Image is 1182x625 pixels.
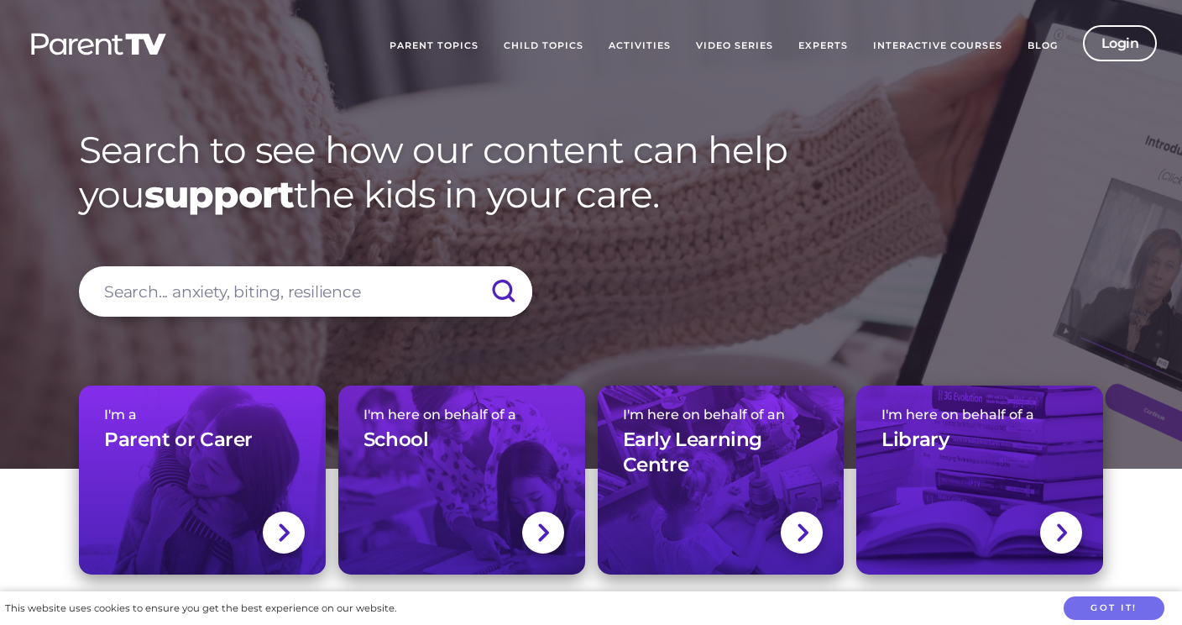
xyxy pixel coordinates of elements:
a: I'm here on behalf of anEarly Learning Centre [598,386,845,575]
img: svg+xml;base64,PHN2ZyBlbmFibGUtYmFja2dyb3VuZD0ibmV3IDAgMCAxNC44IDI1LjciIHZpZXdCb3g9IjAgMCAxNC44ID... [277,522,290,544]
strong: support [144,171,294,217]
a: Blog [1015,25,1070,67]
h1: Search to see how our content can help you the kids in your care. [79,128,1103,217]
input: Submit [473,266,532,317]
span: I'm here on behalf of a [363,407,560,423]
a: Login [1083,25,1158,61]
img: svg+xml;base64,PHN2ZyBlbmFibGUtYmFja2dyb3VuZD0ibmV3IDAgMCAxNC44IDI1LjciIHZpZXdCb3g9IjAgMCAxNC44ID... [796,522,808,544]
h3: School [363,428,429,453]
input: Search... anxiety, biting, resilience [79,266,532,317]
span: I'm a [104,407,301,423]
div: This website uses cookies to ensure you get the best experience on our website. [5,600,396,617]
h3: Early Learning Centre [623,428,819,478]
a: I'm here on behalf of aSchool [338,386,585,575]
span: I'm here on behalf of an [623,407,819,423]
img: svg+xml;base64,PHN2ZyBlbmFibGUtYmFja2dyb3VuZD0ibmV3IDAgMCAxNC44IDI1LjciIHZpZXdCb3g9IjAgMCAxNC44ID... [536,522,549,544]
a: Child Topics [491,25,596,67]
a: I'm aParent or Carer [79,386,326,575]
a: Activities [596,25,683,67]
a: I'm here on behalf of aLibrary [856,386,1103,575]
button: Got it! [1064,596,1164,621]
h3: Parent or Carer [104,428,253,453]
a: Interactive Courses [860,25,1015,67]
img: svg+xml;base64,PHN2ZyBlbmFibGUtYmFja2dyb3VuZD0ibmV3IDAgMCAxNC44IDI1LjciIHZpZXdCb3g9IjAgMCAxNC44ID... [1055,522,1068,544]
img: parenttv-logo-white.4c85aaf.svg [29,32,168,56]
a: Parent Topics [377,25,491,67]
span: I'm here on behalf of a [881,407,1078,423]
h3: Library [881,428,949,453]
a: Experts [786,25,860,67]
a: Video Series [683,25,786,67]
